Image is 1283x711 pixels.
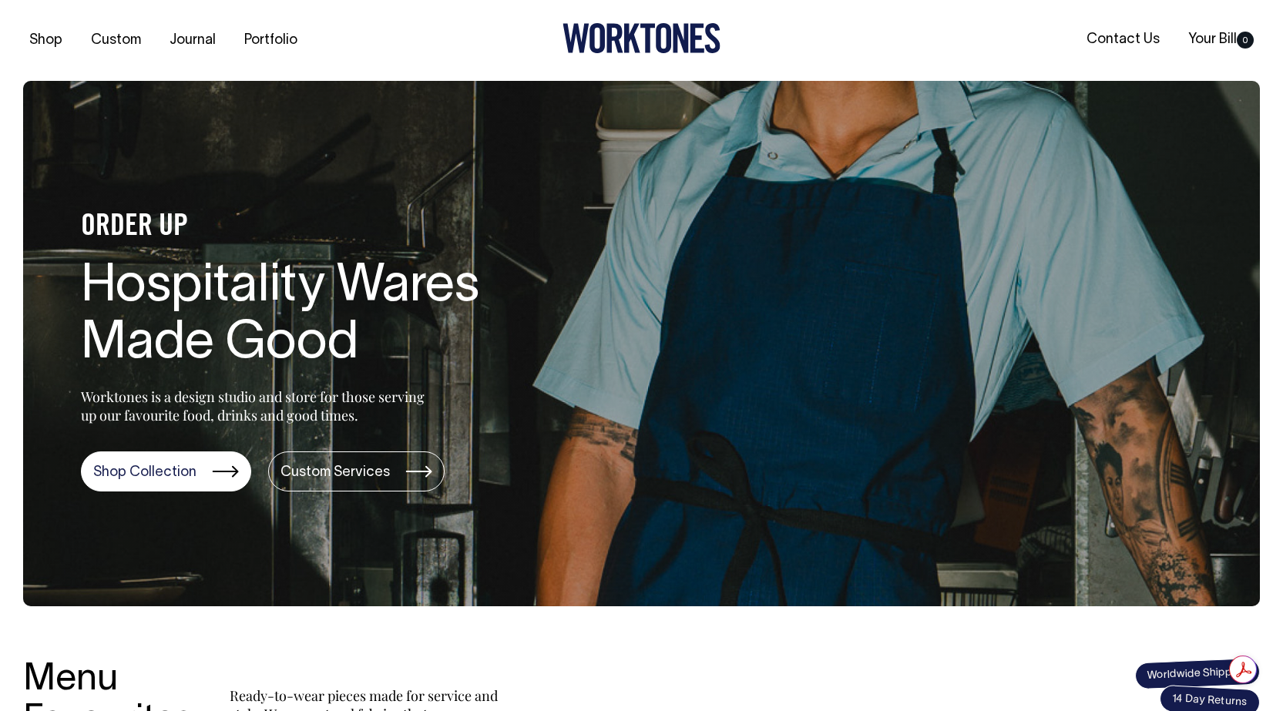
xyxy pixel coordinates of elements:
[23,28,69,53] a: Shop
[1237,32,1254,49] span: 0
[81,259,574,374] h1: Hospitality Wares Made Good
[238,28,304,53] a: Portfolio
[85,28,147,53] a: Custom
[1134,657,1260,689] span: Worldwide Shipping
[81,211,574,243] h4: ORDER UP
[1080,27,1166,52] a: Contact Us
[81,387,432,424] p: Worktones is a design studio and store for those serving up our favourite food, drinks and good t...
[163,28,222,53] a: Journal
[81,451,251,491] a: Shop Collection
[268,451,445,491] a: Custom Services
[1182,27,1260,52] a: Your Bill0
